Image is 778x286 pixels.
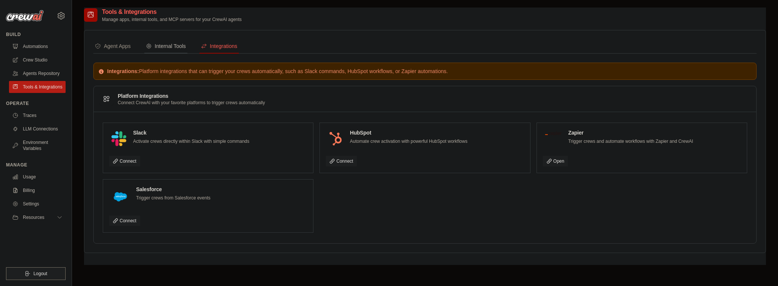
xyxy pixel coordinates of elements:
a: Open [543,156,568,166]
img: Slack Logo [111,131,126,146]
a: LLM Connections [9,123,66,135]
button: Logout [6,267,66,280]
h4: HubSpot [350,129,467,136]
p: Platform integrations that can trigger your crews automatically, such as Slack commands, HubSpot ... [98,67,752,75]
a: Connect [109,156,140,166]
img: Salesforce Logo [111,188,129,206]
h4: Zapier [568,129,693,136]
h3: Platform Integrations [118,92,265,100]
p: Connect CrewAI with your favorite platforms to trigger crews automatically [118,100,265,106]
a: Tools & Integrations [9,81,66,93]
p: Manage apps, internal tools, and MCP servers for your CrewAI agents [102,16,242,22]
a: Connect [326,156,357,166]
img: Logo [6,10,43,21]
a: Automations [9,40,66,52]
div: Manage [6,162,66,168]
h2: Tools & Integrations [102,7,242,16]
span: Resources [23,214,44,220]
img: HubSpot Logo [328,131,343,146]
button: Internal Tools [144,39,187,54]
a: Environment Variables [9,136,66,154]
div: Operate [6,100,66,106]
div: Agent Apps [95,42,131,50]
p: Activate crews directly within Slack with simple commands [133,138,249,145]
a: Settings [9,198,66,210]
button: Agent Apps [93,39,132,54]
img: Zapier Logo [545,131,562,136]
a: Crew Studio [9,54,66,66]
a: Usage [9,171,66,183]
a: Connect [109,216,140,226]
button: Resources [9,211,66,223]
div: Internal Tools [146,42,186,50]
a: Billing [9,184,66,196]
div: Integrations [201,42,237,50]
div: Build [6,31,66,37]
span: Logout [33,271,47,277]
p: Trigger crews and automate workflows with Zapier and CrewAI [568,138,693,145]
h4: Slack [133,129,249,136]
a: Agents Repository [9,67,66,79]
button: Integrations [199,39,239,54]
p: Automate crew activation with powerful HubSpot workflows [350,138,467,145]
p: Trigger crews from Salesforce events [136,195,210,202]
h4: Salesforce [136,186,210,193]
a: Traces [9,109,66,121]
strong: Integrations: [107,68,139,74]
